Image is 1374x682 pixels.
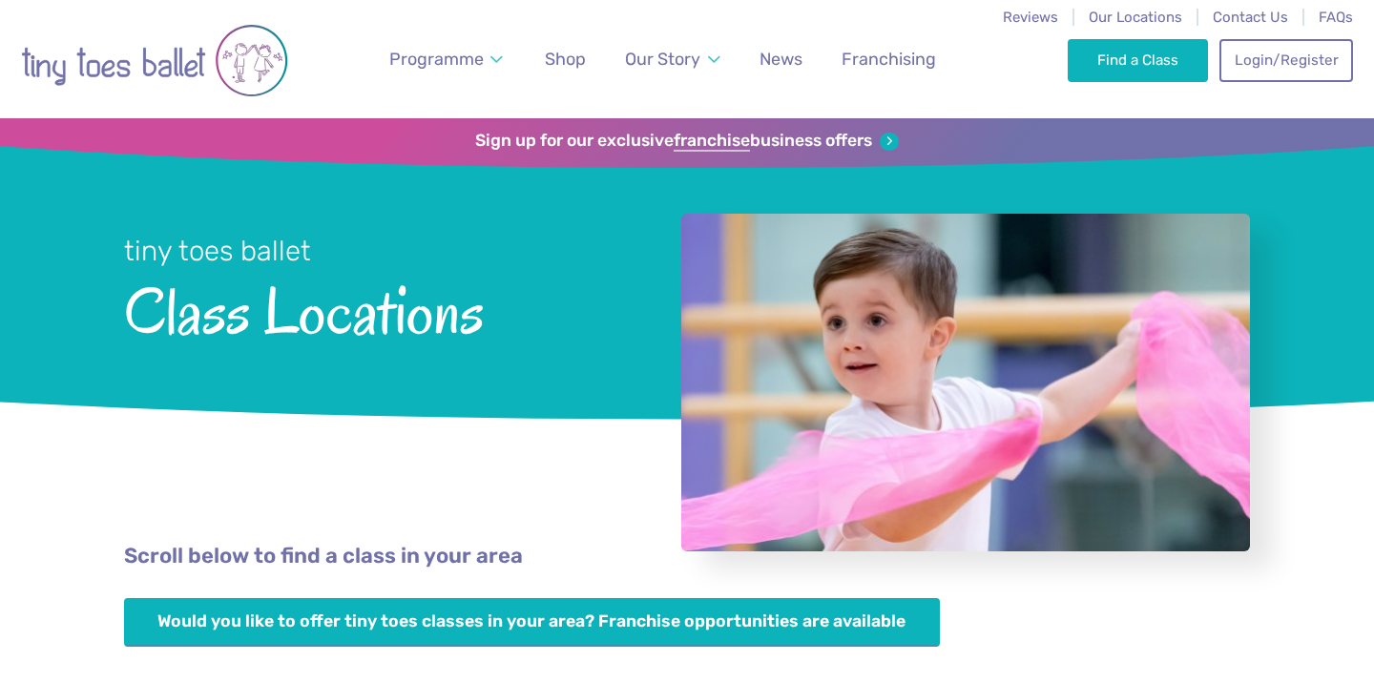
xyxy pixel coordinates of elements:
a: Reviews [1003,9,1058,26]
span: Programme [389,49,484,69]
a: Contact Us [1213,9,1288,26]
strong: franchise [674,131,750,152]
a: Franchising [833,38,945,81]
a: Would you like to offer tiny toes classes in your area? Franchise opportunities are available [124,598,940,647]
span: Our Story [625,49,700,69]
a: Find a Class [1068,39,1208,81]
a: Shop [536,38,594,81]
span: Shop [545,49,586,69]
a: News [751,38,811,81]
img: tiny toes ballet [21,12,288,109]
a: Login/Register [1219,39,1353,81]
p: Scroll below to find a class in your area [124,542,1250,571]
a: Programme [381,38,512,81]
span: News [760,49,802,69]
span: Franchising [842,49,936,69]
a: FAQs [1319,9,1353,26]
a: Sign up for our exclusivefranchisebusiness offers [475,131,898,152]
span: Class Locations [124,270,631,347]
a: Our Locations [1089,9,1182,26]
small: tiny toes ballet [124,235,311,267]
a: Our Story [616,38,729,81]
